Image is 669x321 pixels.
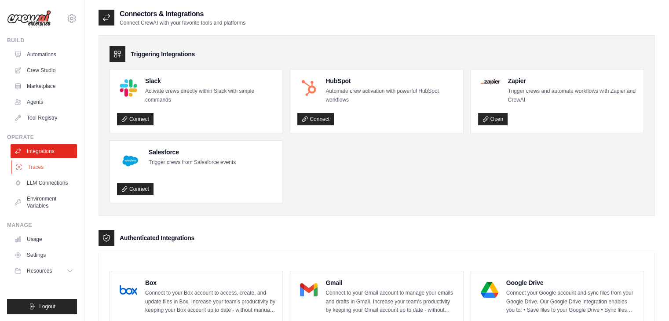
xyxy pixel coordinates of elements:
[145,289,275,315] p: Connect to your Box account to access, create, and update files in Box. Increase your team’s prod...
[11,160,78,174] a: Traces
[506,278,636,287] h4: Google Drive
[325,77,456,85] h4: HubSpot
[131,50,195,58] h3: Triggering Integrations
[11,232,77,246] a: Usage
[11,79,77,93] a: Marketplace
[11,47,77,62] a: Automations
[120,79,137,97] img: Slack Logo
[11,111,77,125] a: Tool Registry
[11,95,77,109] a: Agents
[149,158,236,167] p: Trigger crews from Salesforce events
[11,63,77,77] a: Crew Studio
[145,77,275,85] h4: Slack
[481,281,498,299] img: Google Drive Logo
[481,79,500,84] img: Zapier Logo
[7,10,51,27] img: Logo
[7,134,77,141] div: Operate
[120,281,137,299] img: Box Logo
[11,176,77,190] a: LLM Connections
[27,267,52,274] span: Resources
[508,77,636,85] h4: Zapier
[508,87,636,104] p: Trigger crews and automate workflows with Zapier and CrewAI
[297,113,334,125] a: Connect
[11,248,77,262] a: Settings
[120,233,194,242] h3: Authenticated Integrations
[149,148,236,157] h4: Salesforce
[11,192,77,213] a: Environment Variables
[39,303,55,310] span: Logout
[325,87,456,104] p: Automate crew activation with powerful HubSpot workflows
[506,289,636,315] p: Connect your Google account and sync files from your Google Drive. Our Google Drive integration e...
[120,9,245,19] h2: Connectors & Integrations
[325,289,456,315] p: Connect to your Gmail account to manage your emails and drafts in Gmail. Increase your team’s pro...
[7,37,77,44] div: Build
[11,144,77,158] a: Integrations
[145,278,275,287] h4: Box
[120,19,245,26] p: Connect CrewAI with your favorite tools and platforms
[117,113,154,125] a: Connect
[11,264,77,278] button: Resources
[7,299,77,314] button: Logout
[145,87,275,104] p: Activate crews directly within Slack with simple commands
[300,79,318,97] img: HubSpot Logo
[120,150,141,171] img: Salesforce Logo
[300,281,318,299] img: Gmail Logo
[325,278,456,287] h4: Gmail
[478,113,508,125] a: Open
[117,183,154,195] a: Connect
[7,222,77,229] div: Manage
